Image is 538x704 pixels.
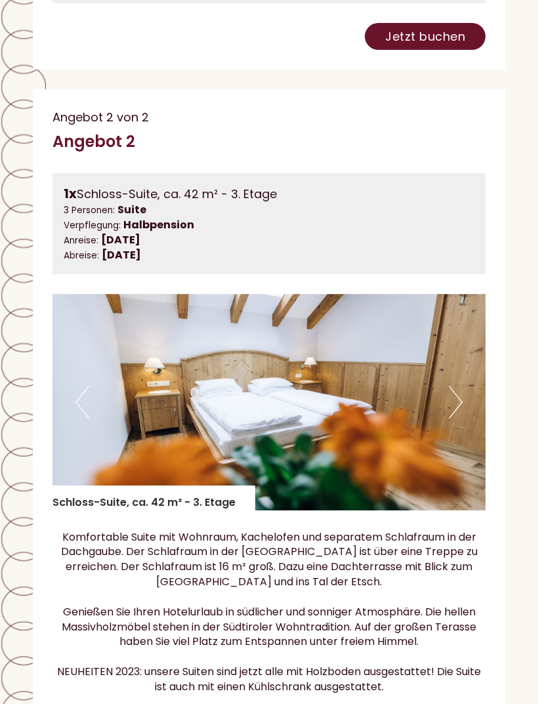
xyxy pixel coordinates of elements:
[52,131,135,153] div: Angebot 2
[191,10,243,31] div: [DATE]
[64,204,115,217] small: 3 Personen:
[101,232,140,247] b: [DATE]
[449,386,463,419] button: Next
[365,23,486,50] a: Jetzt buchen
[102,247,141,262] b: [DATE]
[52,109,149,125] span: Angebot 2 von 2
[75,386,89,419] button: Previous
[20,66,228,75] small: 15:54
[64,184,474,203] div: Schloss-Suite, ca. 42 m² - 3. Etage
[346,342,433,369] button: Senden
[10,38,234,78] div: Guten Tag, wie können wir Ihnen helfen?
[52,486,255,510] div: Schloss-Suite, ca. 42 m² - 3. Etage
[52,530,486,695] p: Komfortable Suite mit Wohnraum, Kachelofen und separatem Schlafraum in der Dachgaube. Der Schlafr...
[20,41,228,51] div: Hotel Tenz
[123,217,194,232] b: Halbpension
[64,184,77,203] b: 1x
[64,249,99,262] small: Abreise:
[52,294,486,510] img: image
[117,202,146,217] b: Suite
[64,234,98,247] small: Anreise:
[64,219,121,232] small: Verpflegung:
